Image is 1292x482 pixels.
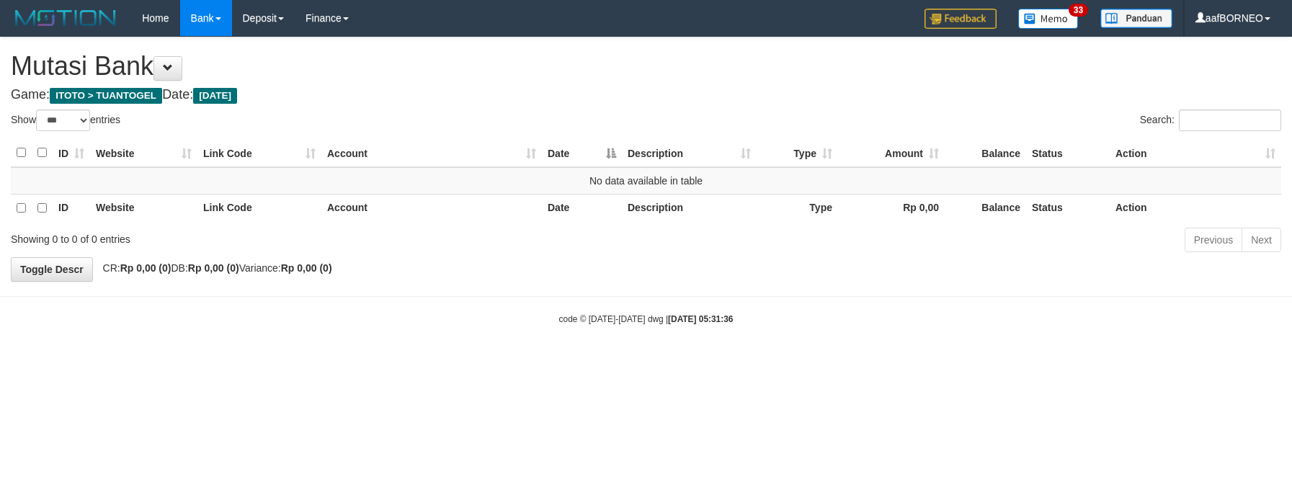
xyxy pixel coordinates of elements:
th: Date [542,194,622,222]
div: Showing 0 to 0 of 0 entries [11,226,527,246]
select: Showentries [36,110,90,131]
th: Account [321,194,542,222]
th: Link Code: activate to sort column ascending [197,139,321,167]
a: Previous [1185,228,1242,252]
th: Type: activate to sort column ascending [757,139,838,167]
strong: Rp 0,00 (0) [281,262,332,274]
td: No data available in table [11,167,1281,195]
h1: Mutasi Bank [11,52,1281,81]
img: MOTION_logo.png [11,7,120,29]
input: Search: [1179,110,1281,131]
th: Status [1026,139,1110,167]
th: Link Code [197,194,321,222]
label: Search: [1140,110,1281,131]
th: Date: activate to sort column descending [542,139,622,167]
th: Type [757,194,838,222]
th: Action: activate to sort column ascending [1110,139,1281,167]
img: panduan.png [1100,9,1172,28]
th: Amount: activate to sort column ascending [838,139,945,167]
small: code © [DATE]-[DATE] dwg | [559,314,734,324]
th: Website [90,194,197,222]
th: Description: activate to sort column ascending [622,139,757,167]
span: ITOTO > TUANTOGEL [50,88,162,104]
img: Feedback.jpg [925,9,997,29]
span: [DATE] [193,88,237,104]
th: Action [1110,194,1281,222]
th: Account: activate to sort column ascending [321,139,542,167]
th: Website: activate to sort column ascending [90,139,197,167]
strong: Rp 0,00 (0) [120,262,171,274]
th: Balance [945,194,1026,222]
th: Rp 0,00 [838,194,945,222]
a: Next [1242,228,1281,252]
h4: Game: Date: [11,88,1281,102]
th: Description [622,194,757,222]
strong: Rp 0,00 (0) [188,262,239,274]
label: Show entries [11,110,120,131]
th: ID: activate to sort column ascending [53,139,90,167]
strong: [DATE] 05:31:36 [668,314,733,324]
a: Toggle Descr [11,257,93,282]
img: Button%20Memo.svg [1018,9,1079,29]
span: CR: DB: Variance: [96,262,332,274]
th: ID [53,194,90,222]
span: 33 [1069,4,1088,17]
th: Balance [945,139,1026,167]
th: Status [1026,194,1110,222]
